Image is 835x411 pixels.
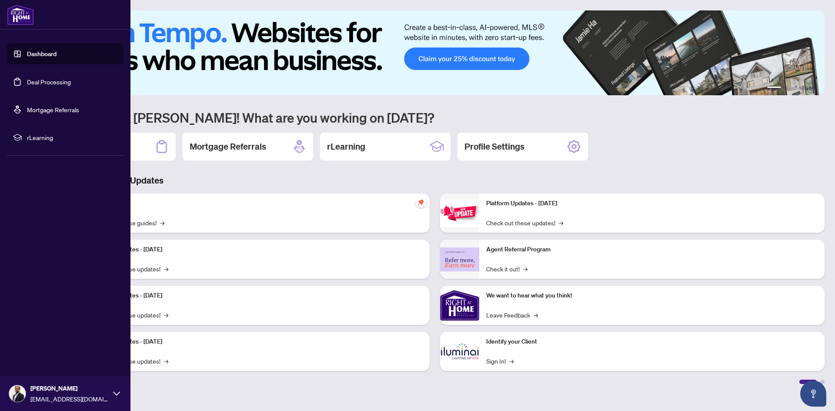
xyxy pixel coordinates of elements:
[509,356,514,366] span: →
[45,10,825,95] img: Slide 0
[440,286,479,325] img: We want to hear what you think!
[27,78,71,86] a: Deal Processing
[767,87,781,90] button: 1
[805,87,809,90] button: 5
[486,264,528,274] a: Check it out!→
[440,200,479,227] img: Platform Updates - June 23, 2025
[30,384,109,393] span: [PERSON_NAME]
[486,199,818,208] p: Platform Updates - [DATE]
[7,4,34,25] img: logo
[27,133,117,142] span: rLearning
[523,264,528,274] span: →
[534,310,538,320] span: →
[327,140,365,153] h2: rLearning
[164,310,168,320] span: →
[45,174,825,187] h3: Brokerage & Industry Updates
[164,356,168,366] span: →
[486,310,538,320] a: Leave Feedback→
[160,218,164,227] span: →
[812,87,816,90] button: 6
[486,291,818,301] p: We want to hear what you think!
[27,106,79,114] a: Mortgage Referrals
[9,385,26,402] img: Profile Icon
[440,332,479,371] img: Identify your Client
[486,245,818,254] p: Agent Referral Program
[464,140,524,153] h2: Profile Settings
[91,199,423,208] p: Self-Help
[416,197,426,207] span: pushpin
[27,50,57,58] a: Dashboard
[91,291,423,301] p: Platform Updates - [DATE]
[164,264,168,274] span: →
[792,87,795,90] button: 3
[440,247,479,271] img: Agent Referral Program
[30,394,109,404] span: [EMAIL_ADDRESS][DOMAIN_NAME]
[486,356,514,366] a: Sign In!→
[559,218,563,227] span: →
[798,87,802,90] button: 4
[190,140,266,153] h2: Mortgage Referrals
[91,245,423,254] p: Platform Updates - [DATE]
[785,87,788,90] button: 2
[486,218,563,227] a: Check out these updates!→
[91,337,423,347] p: Platform Updates - [DATE]
[45,109,825,126] h1: Welcome back [PERSON_NAME]! What are you working on [DATE]?
[800,381,826,407] button: Open asap
[486,337,818,347] p: Identify your Client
